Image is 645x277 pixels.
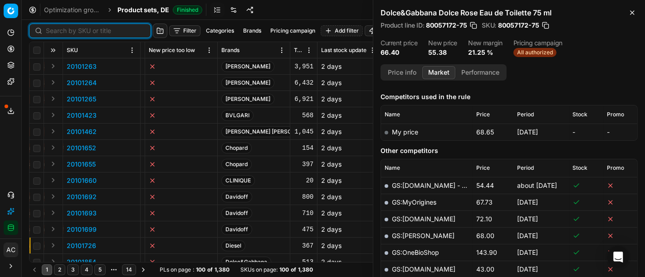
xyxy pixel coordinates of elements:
[392,128,418,136] span: My price
[422,66,455,79] button: Market
[67,95,96,104] button: 20101265
[321,25,363,36] button: Add filter
[291,266,296,273] strong: of
[48,224,59,234] button: Expand
[476,215,492,223] span: 72.10
[160,266,230,273] div: :
[67,160,96,169] p: 20101655
[321,209,342,217] span: 2 days
[321,47,366,54] span: Last stock update
[67,225,97,234] button: 20101699
[196,266,205,273] strong: 100
[48,93,59,104] button: Expand
[294,192,313,201] div: 800
[67,127,97,136] button: 20101462
[517,181,557,189] span: about [DATE]
[221,191,252,202] span: Davidoff
[385,164,400,172] span: Name
[221,94,274,105] span: [PERSON_NAME]
[67,192,97,201] button: 20101692
[381,146,638,155] h5: Other competitors
[4,243,18,257] span: AC
[67,258,96,267] p: 20101854
[207,266,213,273] strong: of
[294,95,313,104] div: 6,921
[321,193,342,201] span: 2 days
[267,25,319,36] button: Pricing campaign
[29,264,40,275] button: Go to previous page
[67,143,96,153] p: 20101652
[607,111,624,118] span: Promo
[221,143,252,153] span: Chopard
[67,176,97,185] p: 20101660
[517,128,538,136] span: [DATE]
[476,181,494,189] span: 54.44
[215,266,230,273] strong: 1,380
[476,232,494,239] span: 68.00
[392,181,515,189] a: GS:[DOMAIN_NAME] - Amazon.de-Seller
[321,258,342,266] span: 2 days
[117,5,169,14] span: Product sets, DE
[67,264,79,275] button: 3
[321,177,342,184] span: 2 days
[48,110,59,120] button: Expand
[29,263,149,276] nav: pagination
[294,225,313,234] div: 475
[321,225,342,233] span: 2 days
[476,128,494,136] span: 68.65
[381,22,424,29] span: Product line ID :
[48,158,59,169] button: Expand
[321,242,342,249] span: 2 days
[42,264,52,275] button: 1
[67,62,97,71] button: 20101263
[517,215,538,223] span: [DATE]
[392,248,439,256] a: GS:OneBioShop
[513,40,562,46] dt: Pricing campaign
[48,45,59,56] button: Expand all
[321,128,342,135] span: 2 days
[221,224,252,235] span: Davidoff
[426,21,467,30] span: 80057172-75
[160,266,191,273] span: PLs on page
[573,111,588,118] span: Stock
[321,160,342,168] span: 2 days
[221,159,252,170] span: Chopard
[321,95,342,103] span: 2 days
[455,66,505,79] button: Performance
[44,5,202,14] nav: breadcrumb
[476,164,490,172] span: Price
[202,25,238,36] button: Categories
[294,78,313,87] div: 6,432
[294,111,313,120] div: 568
[294,160,313,169] div: 397
[48,256,59,267] button: Expand
[513,48,557,57] span: All authorized
[169,25,200,36] button: Filter
[149,47,195,54] span: New price too low
[294,209,313,218] div: 710
[67,241,96,250] p: 20101726
[573,164,588,172] span: Stock
[221,175,255,186] span: CLINIQUE
[603,124,637,140] td: -
[221,77,274,88] span: [PERSON_NAME]
[54,264,65,275] button: 2
[321,79,342,86] span: 2 days
[117,5,202,14] span: Product sets, DEFinished
[365,25,413,36] button: Bulk update
[294,62,313,71] div: 3,951
[44,5,102,14] a: Optimization groups
[46,26,145,35] input: Search by SKU or title
[221,240,245,251] span: Diesel
[48,207,59,218] button: Expand
[392,265,455,273] a: GS:[DOMAIN_NAME]
[517,248,538,256] span: [DATE]
[321,111,342,119] span: 2 days
[476,198,493,206] span: 67.73
[221,47,239,54] span: Brands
